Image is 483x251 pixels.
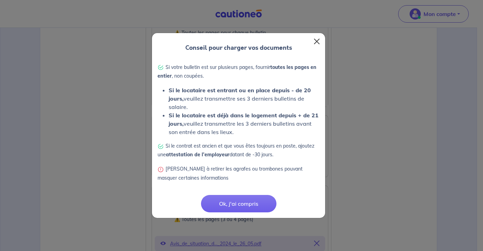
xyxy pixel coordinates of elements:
[158,142,320,159] p: Si le contrat est ancien et que vous êtes toujours en poste, ajoutez une datant de -30 jours.
[169,86,320,111] li: veuillez transmettre ses 3 derniers bulletins de salaire.
[158,166,164,173] img: Warning
[169,87,311,102] strong: Si le locataire est entrant ou en place depuis - de 20 jours,
[166,151,230,158] strong: attestation de l’employeur
[158,63,320,80] p: Si votre bulletin est sur plusieurs pages, fournir , non coupées.
[201,195,276,212] button: Ok, j'ai compris
[169,111,320,136] li: veuillez transmettre les 3 derniers bulletins avant son entrée dans les lieux.
[158,64,164,71] img: Check
[158,165,320,182] p: [PERSON_NAME] à retirer les agrafes ou trombones pouvant masquer certaines informations
[311,36,322,47] button: Close
[169,112,319,127] strong: Si le locataire est déjà dans le logement depuis + de 21 jours,
[158,143,164,150] img: Check
[185,44,292,52] h2: Conseil pour charger vos documents
[158,64,316,79] strong: toutes les pages en entier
